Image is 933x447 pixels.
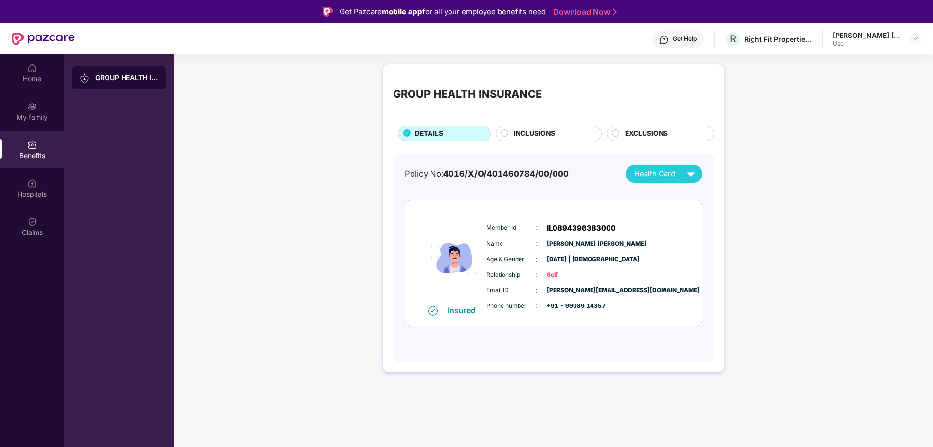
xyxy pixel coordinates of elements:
[486,223,535,232] span: Member Id
[547,222,616,234] span: IL0894396383000
[415,128,443,139] span: DETAILS
[553,7,614,17] a: Download Now
[912,35,919,43] img: svg+xml;base64,PHN2ZyBpZD0iRHJvcGRvd24tMzJ4MzIiIHhtbG5zPSJodHRwOi8vd3d3LnczLm9yZy8yMDAwL3N2ZyIgd2...
[833,40,901,48] div: User
[744,35,812,44] div: Right Fit Properties LLP
[535,301,537,311] span: :
[625,128,668,139] span: EXCLUSIONS
[27,63,37,73] img: svg+xml;base64,PHN2ZyBpZD0iSG9tZSIgeG1sbnM9Imh0dHA6Ly93d3cudzMub3JnLzIwMDAvc3ZnIiB3aWR0aD0iMjAiIG...
[428,306,438,316] img: svg+xml;base64,PHN2ZyB4bWxucz0iaHR0cDovL3d3dy53My5vcmcvMjAwMC9zdmciIHdpZHRoPSIxNiIgaGVpZ2h0PSIxNi...
[27,179,37,188] img: svg+xml;base64,PHN2ZyBpZD0iSG9zcGl0YWxzIiB4bWxucz0iaHR0cDovL3d3dy53My5vcmcvMjAwMC9zdmciIHdpZHRoPS...
[682,165,700,182] img: svg+xml;base64,PHN2ZyB4bWxucz0iaHR0cDovL3d3dy53My5vcmcvMjAwMC9zdmciIHZpZXdCb3g9IjAgMCAyNCAyNCIgd2...
[535,285,537,296] span: :
[535,238,537,249] span: :
[443,169,569,179] span: 4016/X/O/401460784/00/000
[393,86,542,102] div: GROUP HEALTH INSURANCE
[613,7,617,17] img: Stroke
[95,73,159,83] div: GROUP HEALTH INSURANCE
[673,35,697,43] div: Get Help
[547,270,595,280] span: Self
[659,35,669,45] img: svg+xml;base64,PHN2ZyBpZD0iSGVscC0zMngzMiIgeG1sbnM9Imh0dHA6Ly93d3cudzMub3JnLzIwMDAvc3ZnIiB3aWR0aD...
[27,102,37,111] img: svg+xml;base64,PHN2ZyB3aWR0aD0iMjAiIGhlaWdodD0iMjAiIHZpZXdCb3g9IjAgMCAyMCAyMCIgZmlsbD0ibm9uZSIgeG...
[535,222,537,233] span: :
[486,302,535,311] span: Phone number
[547,239,595,249] span: [PERSON_NAME] [PERSON_NAME]
[547,302,595,311] span: +91 - 99089 14357
[626,165,702,183] button: Health Card
[547,255,595,264] span: [DATE] | [DEMOGRAPHIC_DATA]
[382,7,422,16] strong: mobile app
[833,31,901,40] div: [PERSON_NAME] [PERSON_NAME]
[547,286,595,295] span: [PERSON_NAME][EMAIL_ADDRESS][DOMAIN_NAME]
[486,239,535,249] span: Name
[448,305,482,315] div: Insured
[486,286,535,295] span: Email ID
[12,33,75,45] img: New Pazcare Logo
[27,217,37,227] img: svg+xml;base64,PHN2ZyBpZD0iQ2xhaW0iIHhtbG5zPSJodHRwOi8vd3d3LnczLm9yZy8yMDAwL3N2ZyIgd2lkdGg9IjIwIi...
[27,140,37,150] img: svg+xml;base64,PHN2ZyBpZD0iQmVuZWZpdHMiIHhtbG5zPSJodHRwOi8vd3d3LnczLm9yZy8yMDAwL3N2ZyIgd2lkdGg9Ij...
[730,33,736,45] span: R
[634,168,675,179] span: Health Card
[323,7,333,17] img: Logo
[486,255,535,264] span: Age & Gender
[340,6,546,18] div: Get Pazcare for all your employee benefits need
[405,167,569,180] div: Policy No:
[486,270,535,280] span: Relationship
[426,211,484,305] img: icon
[514,128,555,139] span: INCLUSIONS
[535,254,537,265] span: :
[80,73,90,83] img: svg+xml;base64,PHN2ZyB3aWR0aD0iMjAiIGhlaWdodD0iMjAiIHZpZXdCb3g9IjAgMCAyMCAyMCIgZmlsbD0ibm9uZSIgeG...
[535,269,537,280] span: :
